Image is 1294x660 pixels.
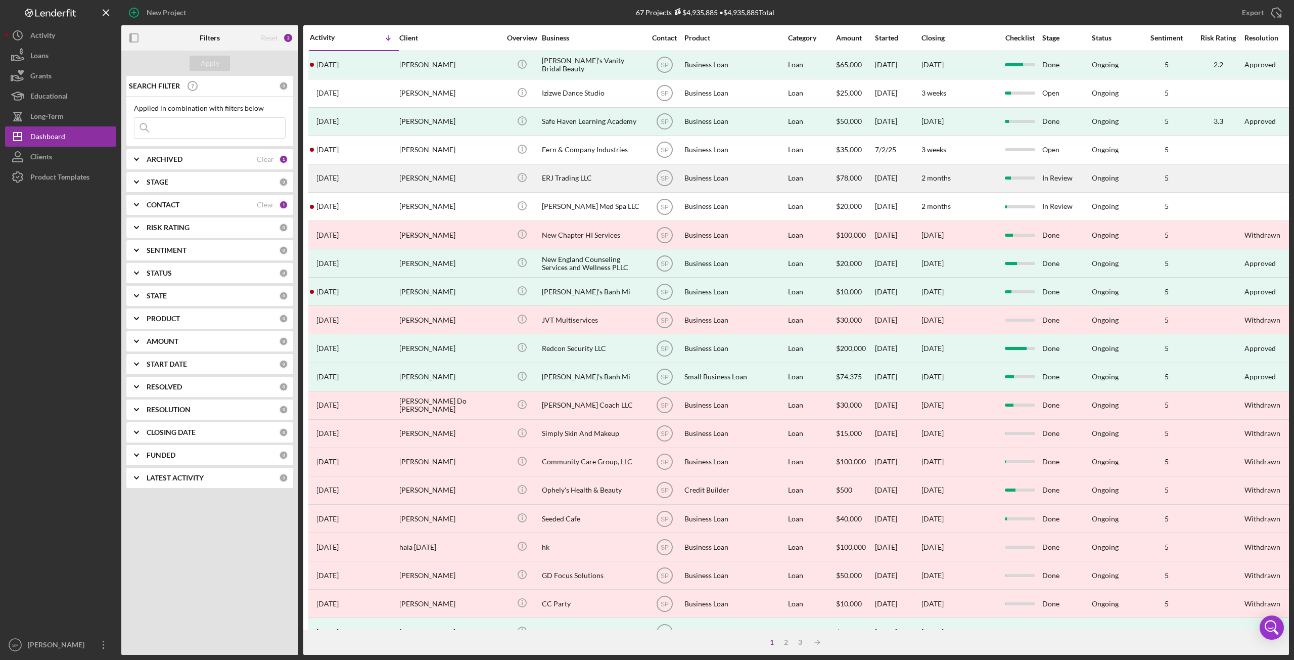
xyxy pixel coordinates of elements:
[542,420,643,447] div: Simply Skin And Makeup
[542,193,643,220] div: [PERSON_NAME] Med Spa LLC
[660,203,668,210] text: SP
[921,429,944,437] time: [DATE]
[542,364,643,390] div: [PERSON_NAME]'s Banh Mi
[921,288,944,296] div: [DATE]
[279,314,288,323] div: 0
[836,392,874,419] div: $30,000
[147,360,187,368] b: START DATE
[921,486,944,494] time: [DATE]
[921,202,951,210] time: 2 months
[921,89,946,97] time: 3 weeks
[5,126,116,147] a: Dashboard
[399,306,500,333] div: [PERSON_NAME]
[542,52,643,78] div: [PERSON_NAME]'s Vanity Bridal Beauty
[875,222,920,248] div: [DATE]
[1042,505,1091,532] div: Done
[660,118,668,125] text: SP
[399,449,500,475] div: [PERSON_NAME]
[542,449,643,475] div: Community Care Group, LLC
[921,514,944,523] time: [DATE]
[5,66,116,86] button: Grants
[921,344,944,353] div: [DATE]
[836,364,874,390] div: $74,375
[1042,477,1091,504] div: Done
[5,86,116,106] a: Educational
[836,202,862,210] span: $20,000
[836,222,874,248] div: $100,000
[121,3,196,23] button: New Project
[921,259,944,268] div: [DATE]
[1244,458,1280,466] div: Withdrawn
[129,82,180,90] b: SEARCH FILTER
[1092,231,1119,239] div: Ongoing
[542,306,643,333] div: JVT Multiservices
[684,477,785,504] div: Credit Builder
[542,165,643,192] div: ERJ Trading LLC
[279,451,288,460] div: 0
[1092,288,1119,296] div: Ongoing
[788,420,835,447] div: Loan
[1141,344,1192,353] div: 5
[684,420,785,447] div: Business Loan
[684,335,785,362] div: Business Loan
[316,344,339,353] time: 2025-04-02 17:17
[399,137,500,163] div: [PERSON_NAME]
[875,108,920,135] div: [DATE]
[1141,202,1192,210] div: 5
[1042,80,1091,107] div: Open
[1042,364,1091,390] div: Done
[836,477,874,504] div: $500
[788,306,835,333] div: Loan
[660,288,668,295] text: SP
[875,505,920,532] div: [DATE]
[316,231,339,239] time: 2025-05-28 22:17
[1092,486,1119,494] div: Ongoing
[1141,288,1192,296] div: 5
[5,106,116,126] button: Long-Term
[684,250,785,277] div: Business Loan
[316,373,339,381] time: 2025-03-21 23:14
[316,316,339,324] time: 2025-04-09 18:26
[147,451,175,459] b: FUNDED
[147,406,191,414] b: RESOLUTION
[316,486,339,494] time: 2024-10-28 22:04
[1244,259,1276,268] div: Approved
[1092,401,1119,409] div: Ongoing
[836,34,874,42] div: Amount
[1141,401,1192,409] div: 5
[399,392,500,419] div: [PERSON_NAME] Do [PERSON_NAME]
[399,165,500,192] div: [PERSON_NAME]
[5,25,116,46] a: Activity
[1092,89,1119,97] div: Ongoing
[1042,420,1091,447] div: Done
[1244,117,1276,125] div: Approved
[30,106,64,129] div: Long-Term
[1141,259,1192,268] div: 5
[1092,174,1119,182] div: Ongoing
[279,155,288,164] div: 1
[30,167,89,190] div: Product Templates
[316,429,339,437] time: 2024-11-19 16:09
[660,62,668,69] text: SP
[788,335,835,362] div: Loan
[147,224,190,232] b: RISK RATING
[283,33,293,43] div: 2
[147,428,196,436] b: CLOSING DATE
[921,34,997,42] div: Closing
[875,80,920,107] div: [DATE]
[279,223,288,232] div: 0
[836,108,874,135] div: $50,000
[134,104,286,112] div: Applied in combination with filters below
[684,137,785,163] div: Business Loan
[5,46,116,66] button: Loans
[788,80,835,107] div: Loan
[316,89,339,97] time: 2025-07-23 18:58
[201,56,219,71] div: Apply
[310,33,354,41] div: Activity
[316,61,339,69] time: 2025-09-10 22:57
[30,25,55,48] div: Activity
[875,392,920,419] div: [DATE]
[542,250,643,277] div: New England Counseling Services and Wellness PLLC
